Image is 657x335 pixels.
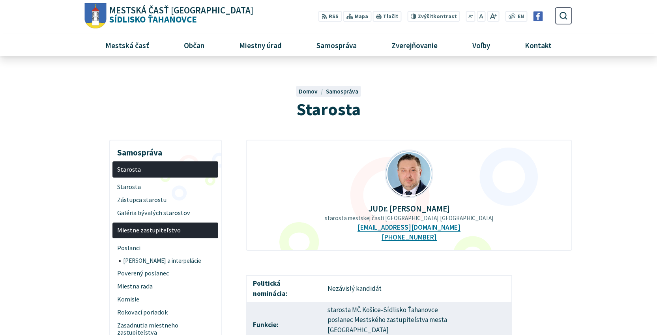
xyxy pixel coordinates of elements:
span: Rokovací poriadok [117,306,214,319]
span: [PERSON_NAME] a interpelácie [123,255,214,267]
p: JUDr. [PERSON_NAME] [259,204,560,213]
span: Poslanci [117,241,214,255]
a: Samospráva [326,88,358,95]
strong: Politická nominácia: [253,279,288,298]
span: Sídlisko Ťahanovce [107,6,254,24]
h3: Samospráva [112,142,218,159]
td: Nezávislý kandidát [321,275,512,302]
a: Komisie [112,293,218,306]
a: Rokovací poriadok [112,306,218,319]
span: Starosta [296,98,361,120]
span: kontrast [418,13,457,20]
span: Mestská časť [102,34,152,56]
span: Komisie [117,293,214,306]
a: Miestna rada [112,280,218,293]
span: Mapa [355,13,368,21]
a: Galéria bývalých starostov [112,206,218,219]
a: Občan [169,34,219,56]
img: Prejsť na Facebook stránku [533,11,543,21]
span: Poverený poslanec [117,267,214,280]
a: Starosta [112,161,218,178]
a: Logo Sídlisko Ťahanovce, prejsť na domovskú stránku. [85,3,253,29]
span: Tlačiť [383,13,398,20]
button: Zväčšiť veľkosť písma [487,11,499,22]
img: Prejsť na domovskú stránku [85,3,107,29]
button: Tlačiť [373,11,401,22]
img: Mgr.Ing._Milo___Ihn__t__2_ [386,151,432,197]
strong: Funkcie: [253,320,279,329]
a: Poslanci [112,241,218,255]
a: [PHONE_NUMBER] [382,233,437,241]
span: Voľby [470,34,493,56]
a: [EMAIL_ADDRESS][DOMAIN_NAME] [358,223,460,232]
button: Nastaviť pôvodnú veľkosť písma [477,11,485,22]
span: RSS [329,13,339,21]
span: Miestny úrad [236,34,285,56]
a: Mestská časť [91,34,163,56]
button: Zmenšiť veľkosť písma [466,11,475,22]
a: Kontakt [511,34,566,56]
span: Kontakt [522,34,555,56]
span: Domov [299,88,318,95]
a: EN [516,13,526,21]
a: Mapa [343,11,371,22]
span: Miestne zastupiteľstvo [117,224,214,237]
a: Miestny úrad [225,34,296,56]
span: Zvýšiť [418,13,433,20]
a: Starosta [112,180,218,193]
a: Zverejňovanie [377,34,452,56]
a: Zástupca starostu [112,193,218,206]
span: Starosta [117,163,214,176]
span: Miestna rada [117,280,214,293]
span: Starosta [117,180,214,193]
span: Občan [181,34,207,56]
button: Zvýšiťkontrast [407,11,460,22]
span: Zástupca starostu [117,193,214,206]
span: Galéria bývalých starostov [117,206,214,219]
a: Domov [299,88,326,95]
a: Miestne zastupiteľstvo [112,223,218,239]
a: Samospráva [302,34,371,56]
a: Poverený poslanec [112,267,218,280]
span: Mestská časť [GEOGRAPHIC_DATA] [109,6,253,15]
a: Voľby [458,34,505,56]
a: RSS [318,11,342,22]
span: Samospráva [313,34,359,56]
a: [PERSON_NAME] a interpelácie [119,255,219,267]
p: starosta mestskej časti [GEOGRAPHIC_DATA] [GEOGRAPHIC_DATA] [259,215,560,222]
span: EN [518,13,524,21]
span: Zverejňovanie [388,34,440,56]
